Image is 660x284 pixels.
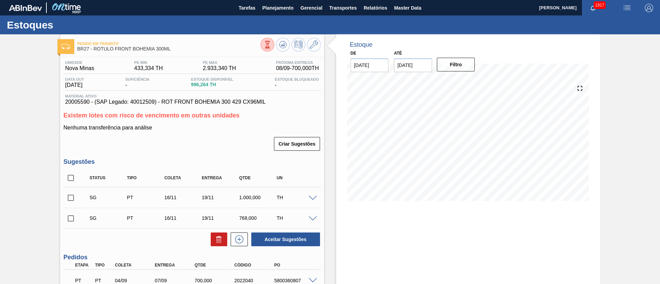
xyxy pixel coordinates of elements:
h3: Pedidos [64,254,321,261]
span: Nova Minas [65,65,94,71]
div: Aceitar Sugestões [248,232,321,247]
div: Entrega [153,263,198,268]
button: Ir ao Master Data / Geral [307,38,321,52]
img: Ícone [62,44,70,49]
span: Planejamento [262,4,294,12]
div: 768,000 [238,215,279,221]
span: PE MAX [203,60,236,65]
span: Master Data [394,4,421,12]
h3: Sugestões [64,158,321,166]
span: Próxima Entrega [276,60,319,65]
span: Gerencial [300,4,322,12]
div: Etapa [74,263,94,268]
input: dd/mm/yyyy [351,58,389,72]
div: Código [233,263,277,268]
div: Sugestão Criada [88,215,130,221]
div: Status [88,175,130,180]
div: PO [273,263,317,268]
div: 19/11/2025 [200,195,242,200]
button: Atualizar Gráfico [276,38,290,52]
input: dd/mm/yyyy [394,58,432,72]
label: Até [394,51,402,56]
button: Aceitar Sugestões [251,232,320,246]
span: Existem lotes com risco de vencimento em outras unidades [64,112,240,119]
p: Nenhuma transferência para análise [64,125,321,131]
span: Transportes [329,4,357,12]
div: TH [275,195,317,200]
div: Entrega [200,175,242,180]
span: 08/09 - 700,000 TH [276,65,319,71]
h1: Estoques [7,21,129,29]
span: Pedido em Trânsito [77,42,261,46]
span: 1917 [594,1,606,9]
button: Visão Geral dos Estoques [261,38,274,52]
div: 16/11/2025 [163,195,204,200]
div: Tipo [93,263,114,268]
span: 20005590 - (SAP Legado: 40012509) - ROT FRONT BOHEMIA 300 429 CX96MIL [65,99,319,105]
span: BR27 - RÓTULO FRONT BOHEMIA 300ML [77,46,261,52]
span: Material ativo [65,94,319,98]
div: UN [275,175,317,180]
div: 2022040 [233,278,277,283]
div: 700,000 [193,278,238,283]
div: Coleta [163,175,204,180]
button: Filtro [437,58,475,71]
span: Relatórios [364,4,387,12]
span: PE MIN [134,60,163,65]
div: Criar Sugestões [275,136,320,151]
span: Estoque Bloqueado [275,77,319,81]
span: 996,264 TH [191,82,233,87]
span: Tarefas [239,4,255,12]
div: Pedido de Transferência [125,195,167,200]
div: Excluir Sugestões [207,232,227,246]
img: TNhmsLtSVTkK8tSr43FrP2fwEKptu5GPRR3wAAAABJRU5ErkJggg== [9,5,42,11]
img: userActions [623,4,631,12]
div: 19/11/2025 [200,215,242,221]
label: De [351,51,356,56]
p: PT [75,278,92,283]
div: - [124,77,151,88]
div: Pedido de Transferência [125,215,167,221]
span: 433,334 TH [134,65,163,71]
span: Suficiência [125,77,150,81]
div: Pedido de Transferência [93,278,114,283]
img: Logout [645,4,653,12]
div: 5800360807 [273,278,317,283]
button: Criar Sugestões [274,137,320,151]
div: 07/09/2025 [153,278,198,283]
div: 16/11/2025 [163,215,204,221]
span: Estoque Disponível [191,77,233,81]
div: TH [275,215,317,221]
div: Estoque [350,41,373,48]
span: 2.933,340 TH [203,65,236,71]
div: Qtde [238,175,279,180]
span: Data out [65,77,84,81]
div: 1.000,000 [238,195,279,200]
div: Sugestão Criada [88,195,130,200]
div: - [273,77,320,88]
span: [DATE] [65,82,84,88]
div: Coleta [113,263,158,268]
div: Nova sugestão [227,232,248,246]
div: 04/09/2025 [113,278,158,283]
button: Programar Estoque [291,38,305,52]
button: Notificações [582,3,604,13]
div: Tipo [125,175,167,180]
span: Unidade [65,60,94,65]
div: Qtde [193,263,238,268]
